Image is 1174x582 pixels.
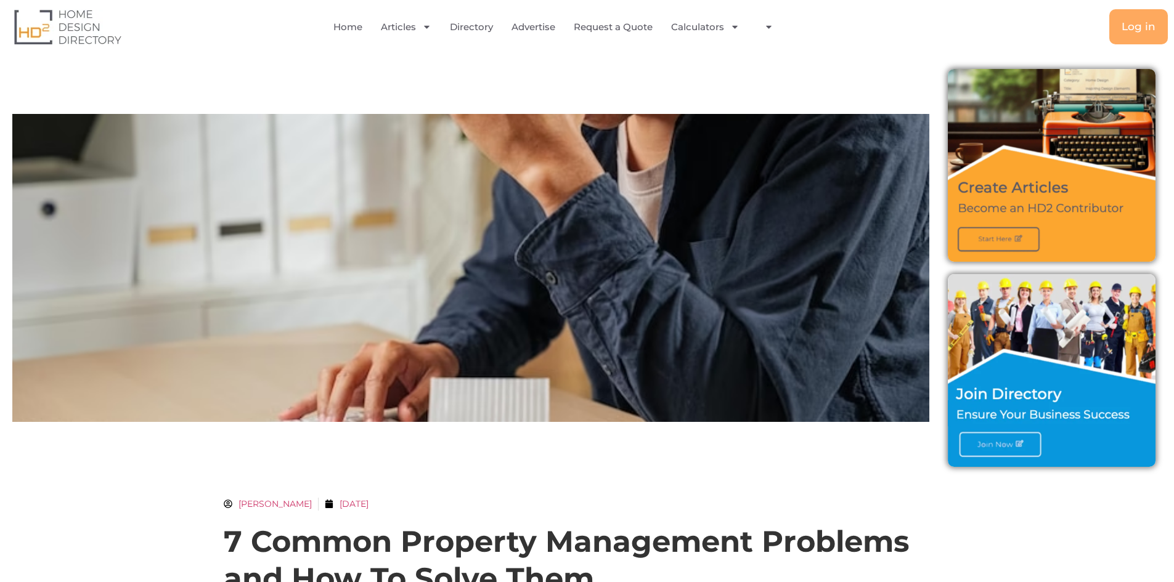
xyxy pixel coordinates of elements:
[340,498,369,509] time: [DATE]
[1109,9,1168,44] a: Log in
[671,13,740,41] a: Calculators
[1122,22,1156,32] span: Log in
[512,13,555,41] a: Advertise
[948,274,1156,467] img: Join Directory
[574,13,653,41] a: Request a Quote
[232,498,312,511] span: [PERSON_NAME]
[325,498,369,511] a: [DATE]
[450,13,493,41] a: Directory
[333,13,362,41] a: Home
[238,13,878,41] nav: Menu
[948,69,1156,262] img: Create Articles
[381,13,431,41] a: Articles
[224,498,312,511] a: [PERSON_NAME]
